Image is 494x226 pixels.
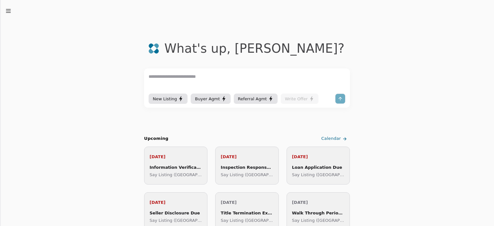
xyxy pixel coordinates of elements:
[320,133,350,144] a: Calendar
[221,199,273,206] p: [DATE]
[321,135,341,142] span: Calendar
[221,164,273,171] div: Inspection Response Due
[150,217,202,224] p: Say Listing ([GEOGRAPHIC_DATA])
[221,171,273,178] p: Say Listing ([GEOGRAPHIC_DATA])
[195,95,220,102] span: Buyer Agmt
[292,210,344,216] div: Walk Through Period Begins
[287,147,350,185] a: [DATE]Loan Application DueSay Listing ([GEOGRAPHIC_DATA])
[292,199,344,206] p: [DATE]
[144,147,207,185] a: [DATE]Information Verification EndsSay Listing ([GEOGRAPHIC_DATA])
[153,95,183,102] div: New Listing
[150,164,202,171] div: Information Verification Ends
[292,171,344,178] p: Say Listing ([GEOGRAPHIC_DATA])
[292,217,344,224] p: Say Listing ([GEOGRAPHIC_DATA])
[238,95,267,102] span: Referral Agmt
[150,199,202,206] p: [DATE]
[221,210,273,216] div: Title Termination Expires
[164,41,344,56] div: What's up , [PERSON_NAME] ?
[292,164,344,171] div: Loan Application Due
[234,94,278,104] button: Referral Agmt
[215,147,279,185] a: [DATE]Inspection Response DueSay Listing ([GEOGRAPHIC_DATA])
[144,135,169,142] h2: Upcoming
[150,153,202,160] p: [DATE]
[149,94,188,104] button: New Listing
[150,171,202,178] p: Say Listing ([GEOGRAPHIC_DATA])
[191,94,230,104] button: Buyer Agmt
[292,153,344,160] p: [DATE]
[148,43,159,54] img: logo
[150,210,202,216] div: Seller Disclosure Due
[221,153,273,160] p: [DATE]
[221,217,273,224] p: Say Listing ([GEOGRAPHIC_DATA])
